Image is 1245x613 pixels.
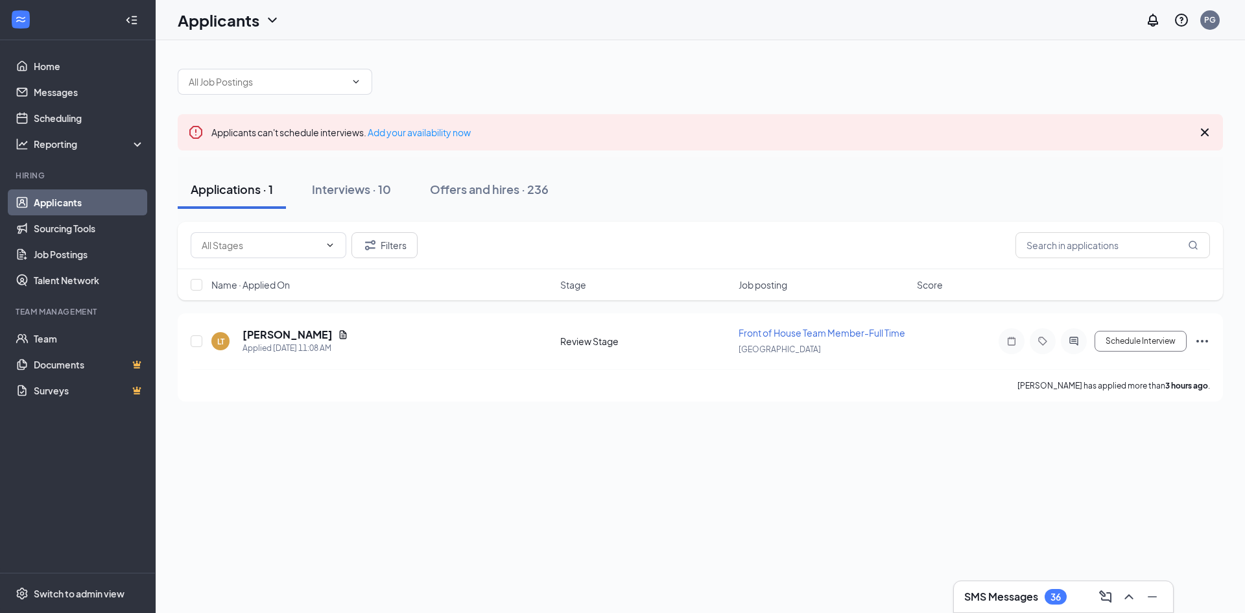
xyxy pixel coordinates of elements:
[34,105,145,131] a: Scheduling
[739,327,905,339] span: Front of House Team Member-Full Time
[1004,336,1019,346] svg: Note
[34,267,145,293] a: Talent Network
[34,215,145,241] a: Sourcing Tools
[1144,589,1160,605] svg: Minimize
[1194,333,1210,349] svg: Ellipses
[430,181,549,197] div: Offers and hires · 236
[739,344,821,354] span: [GEOGRAPHIC_DATA]
[189,75,346,89] input: All Job Postings
[1142,586,1163,607] button: Minimize
[560,335,731,348] div: Review Stage
[1035,336,1050,346] svg: Tag
[351,232,418,258] button: Filter Filters
[34,378,145,403] a: SurveysCrown
[34,352,145,378] a: DocumentsCrown
[1197,125,1213,140] svg: Cross
[1165,381,1208,391] b: 3 hours ago
[211,278,290,291] span: Name · Applied On
[338,330,348,340] svg: Document
[351,77,361,87] svg: ChevronDown
[34,138,145,150] div: Reporting
[16,306,142,317] div: Team Management
[1066,336,1082,346] svg: ActiveChat
[34,189,145,215] a: Applicants
[16,587,29,600] svg: Settings
[1015,232,1210,258] input: Search in applications
[34,241,145,267] a: Job Postings
[1174,12,1189,28] svg: QuestionInfo
[1098,589,1113,605] svg: ComposeMessage
[243,328,333,342] h5: [PERSON_NAME]
[217,336,224,347] div: LT
[325,240,335,250] svg: ChevronDown
[368,126,471,138] a: Add your availability now
[1017,380,1210,391] p: [PERSON_NAME] has applied more than .
[1121,589,1137,605] svg: ChevronUp
[1095,331,1187,352] button: Schedule Interview
[917,278,943,291] span: Score
[188,125,204,140] svg: Error
[125,14,138,27] svg: Collapse
[14,13,27,26] svg: WorkstreamLogo
[1145,12,1161,28] svg: Notifications
[16,170,142,181] div: Hiring
[34,326,145,352] a: Team
[178,9,259,31] h1: Applicants
[191,181,273,197] div: Applications · 1
[34,79,145,105] a: Messages
[739,278,787,291] span: Job posting
[312,181,391,197] div: Interviews · 10
[1204,14,1216,25] div: PG
[1188,240,1198,250] svg: MagnifyingGlass
[211,126,471,138] span: Applicants can't schedule interviews.
[1095,586,1116,607] button: ComposeMessage
[34,53,145,79] a: Home
[964,590,1038,604] h3: SMS Messages
[1050,592,1061,603] div: 36
[560,278,586,291] span: Stage
[16,138,29,150] svg: Analysis
[34,587,124,600] div: Switch to admin view
[202,238,320,252] input: All Stages
[243,342,348,355] div: Applied [DATE] 11:08 AM
[362,237,378,253] svg: Filter
[265,12,280,28] svg: ChevronDown
[1119,586,1139,607] button: ChevronUp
